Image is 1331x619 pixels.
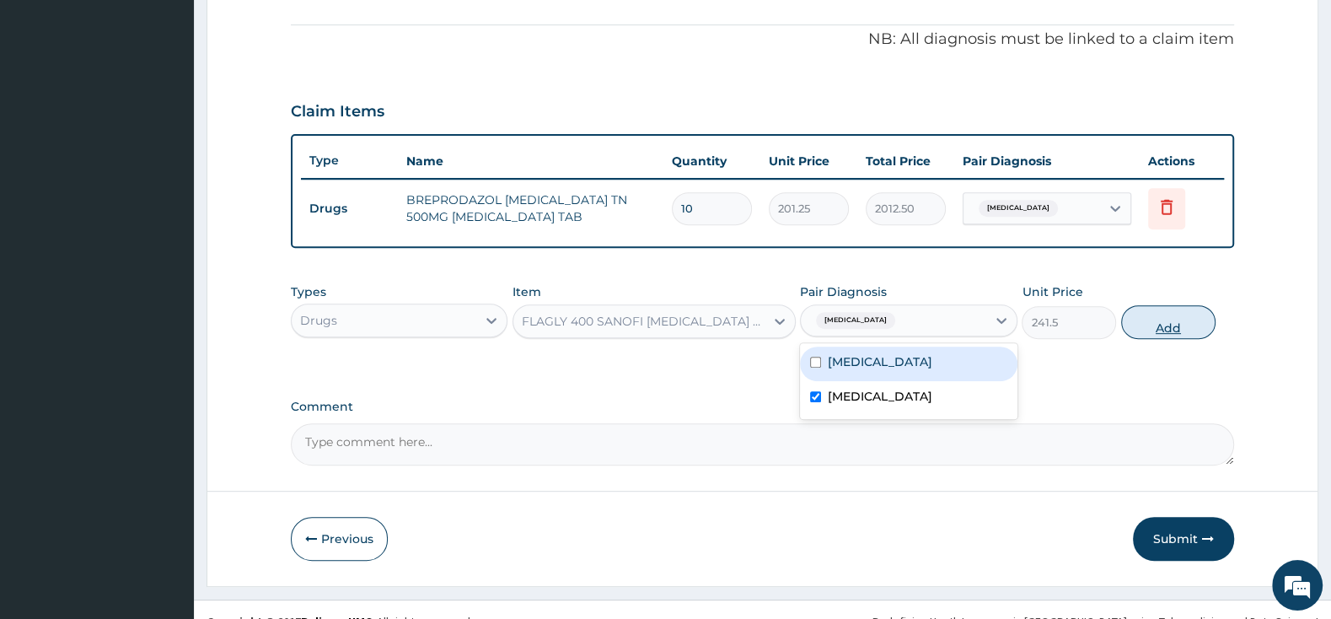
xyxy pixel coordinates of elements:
label: Comment [291,400,1234,414]
button: Submit [1133,517,1234,561]
div: Minimize live chat window [276,8,317,49]
button: Previous [291,517,388,561]
label: Item [513,283,541,300]
span: We're online! [98,196,233,366]
label: Types [291,285,326,299]
th: Pair Diagnosis [954,144,1140,178]
th: Type [301,145,398,176]
div: FLAGLY 400 SANOFI [MEDICAL_DATA] TAB [522,313,766,330]
label: [MEDICAL_DATA] [828,388,932,405]
span: [MEDICAL_DATA] [979,200,1058,217]
th: Actions [1140,144,1224,178]
p: NB: All diagnosis must be linked to a claim item [291,29,1234,51]
td: Drugs [301,193,398,224]
label: [MEDICAL_DATA] [828,353,932,370]
td: BREPRODAZOL [MEDICAL_DATA] TN 500MG [MEDICAL_DATA] TAB [398,183,663,234]
th: Name [398,144,663,178]
label: Pair Diagnosis [800,283,887,300]
h3: Claim Items [291,103,384,121]
th: Total Price [857,144,954,178]
img: d_794563401_company_1708531726252_794563401 [31,84,68,126]
label: Unit Price [1022,283,1082,300]
div: Chat with us now [88,94,283,116]
div: Drugs [300,312,337,329]
span: [MEDICAL_DATA] [816,312,895,329]
th: Unit Price [760,144,857,178]
button: Add [1121,305,1216,339]
textarea: Type your message and hit 'Enter' [8,428,321,487]
th: Quantity [663,144,760,178]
